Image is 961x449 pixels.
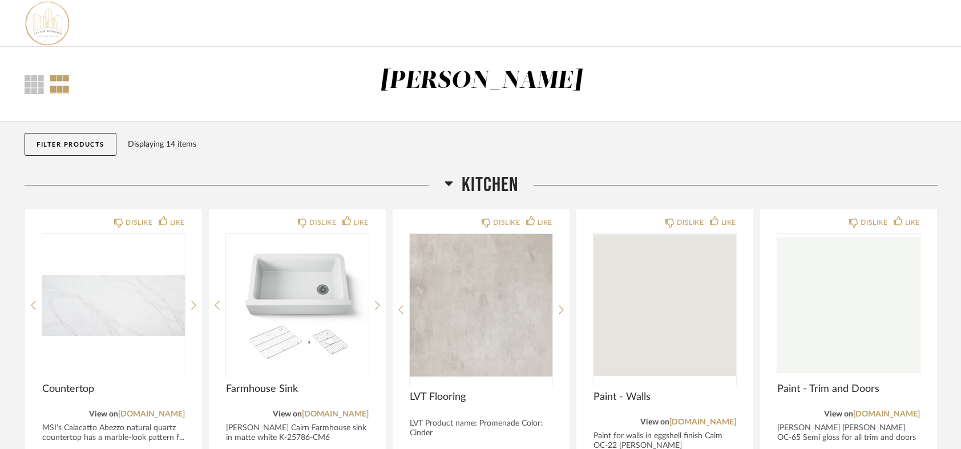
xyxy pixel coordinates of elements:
[42,423,185,443] div: MSI's Calacatto Abezzo natural quartz countertop has a marble-look pattern f...
[128,138,932,151] div: Displaying 14 items
[302,410,369,418] a: [DOMAIN_NAME]
[677,217,704,228] div: DISLIKE
[410,391,552,403] span: LVT Flooring
[410,234,552,377] div: 0
[410,419,552,438] div: LVT Product name: Promenade Color: Cinder
[273,410,302,418] span: View on
[493,217,520,228] div: DISLIKE
[226,383,369,395] span: Farmhouse Sink
[170,217,185,228] div: LIKE
[462,173,518,197] span: Kitchen
[777,234,920,377] img: undefined
[25,133,116,156] button: Filter Products
[410,234,552,377] img: undefined
[89,410,118,418] span: View on
[118,410,185,418] a: [DOMAIN_NAME]
[593,234,736,377] div: 0
[905,217,920,228] div: LIKE
[861,217,887,228] div: DISLIKE
[593,234,736,377] img: undefined
[309,217,336,228] div: DISLIKE
[721,217,736,228] div: LIKE
[777,423,920,443] div: [PERSON_NAME] [PERSON_NAME] OC-65 Semi gloss for all trim and doors
[824,410,853,418] span: View on
[777,383,920,395] span: Paint - Trim and Doors
[640,418,669,426] span: View on
[538,217,552,228] div: LIKE
[380,69,582,93] div: [PERSON_NAME]
[42,234,185,377] img: undefined
[354,217,369,228] div: LIKE
[226,234,369,377] img: undefined
[669,418,736,426] a: [DOMAIN_NAME]
[853,410,920,418] a: [DOMAIN_NAME]
[42,383,185,395] span: Countertop
[593,391,736,403] span: Paint - Walls
[226,423,369,443] div: [PERSON_NAME] Cairn Farmhouse sink in matte white K-25786-CM6
[25,1,70,46] img: 9b81d5a9-9fae-4a53-8b6b-a7a25a3011bc.png
[126,217,152,228] div: DISLIKE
